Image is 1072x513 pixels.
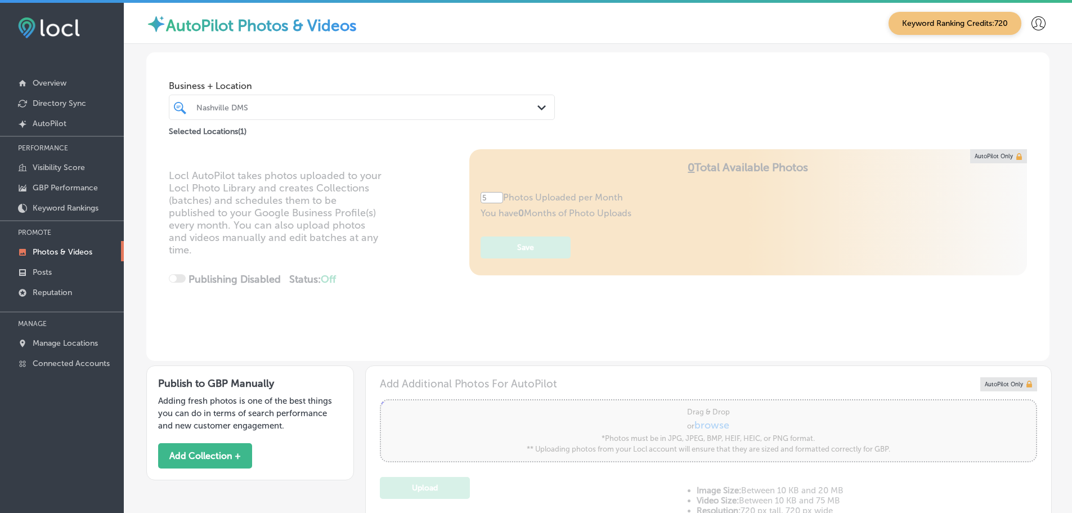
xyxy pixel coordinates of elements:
p: Visibility Score [33,163,85,172]
p: Manage Locations [33,338,98,348]
h3: Publish to GBP Manually [158,377,342,390]
p: GBP Performance [33,183,98,193]
span: Business + Location [169,81,555,91]
button: Add Collection + [158,443,252,469]
img: autopilot-icon [146,14,166,34]
p: AutoPilot [33,119,66,128]
p: Overview [33,78,66,88]
p: Directory Sync [33,99,86,108]
img: fda3e92497d09a02dc62c9cd864e3231.png [18,17,80,38]
p: Adding fresh photos is one of the best things you can do in terms of search performance and new c... [158,395,342,432]
p: Keyword Rankings [33,203,98,213]
p: Posts [33,267,52,277]
p: Photos & Videos [33,247,92,257]
span: Keyword Ranking Credits: 720 [889,12,1021,35]
p: Selected Locations ( 1 ) [169,122,246,136]
div: Nashville DMS [196,102,539,112]
label: AutoPilot Photos & Videos [166,16,357,35]
p: Connected Accounts [33,359,110,368]
p: Reputation [33,288,72,297]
